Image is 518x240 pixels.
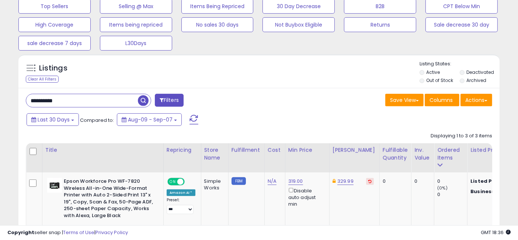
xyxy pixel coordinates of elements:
[128,116,173,123] span: Aug-09 - Sep-07
[460,94,492,106] button: Actions
[470,178,504,185] b: Listed Price:
[383,146,408,162] div: Fulfillable Quantity
[117,113,182,126] button: Aug-09 - Sep-07
[45,146,160,154] div: Title
[288,186,324,208] div: Disable auto adjust min
[80,117,114,124] span: Compared to:
[18,17,91,32] button: High Coverage
[168,179,177,185] span: ON
[427,69,440,75] label: Active
[425,94,459,106] button: Columns
[268,178,277,185] a: N/A
[204,178,223,191] div: Simple Works
[18,36,91,51] button: sale decrease 7 days
[64,178,153,221] b: Epson Workforce Pro WF-7820 Wireless All-in-One Wide-Format Printer with Auto 2-Sided Print 13" x...
[232,146,261,154] div: Fulfillment
[288,146,326,154] div: Min Price
[39,63,67,73] h5: Listings
[430,96,453,104] span: Columns
[481,229,511,236] span: 2025-10-8 18:36 GMT
[204,146,225,162] div: Store Name
[167,146,198,154] div: Repricing
[425,17,498,32] button: Sale decrease 30 day
[383,178,406,185] div: 0
[47,178,62,193] img: 31Eyxv1KBsL._SL40_.jpg
[437,191,467,198] div: 0
[100,17,172,32] button: Items being repriced
[167,189,195,196] div: Amazon AI *
[184,179,195,185] span: OFF
[288,178,303,185] a: 319.00
[427,77,453,83] label: Out of Stock
[385,94,424,106] button: Save View
[181,17,254,32] button: No sales 30 days
[95,229,128,236] a: Privacy Policy
[414,146,431,162] div: Inv. value
[420,61,500,68] p: Listing States:
[7,229,34,236] strong: Copyright
[38,116,70,123] span: Last 30 Days
[470,188,511,195] b: Business Price:
[26,76,59,83] div: Clear All Filters
[344,17,416,32] button: Returns
[7,229,128,236] div: seller snap | |
[268,146,282,154] div: Cost
[27,113,79,126] button: Last 30 Days
[437,146,464,162] div: Ordered Items
[63,229,94,236] a: Terms of Use
[467,69,494,75] label: Deactivated
[155,94,184,107] button: Filters
[100,36,172,51] button: L30Days
[414,178,428,185] div: 0
[263,17,335,32] button: Not Buybox Eligible
[467,77,487,83] label: Archived
[431,133,492,140] div: Displaying 1 to 3 of 3 items
[437,178,467,185] div: 0
[333,146,376,154] div: [PERSON_NAME]
[232,177,246,185] small: FBM
[167,198,195,214] div: Preset:
[437,185,448,191] small: (0%)
[337,178,354,185] a: 329.99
